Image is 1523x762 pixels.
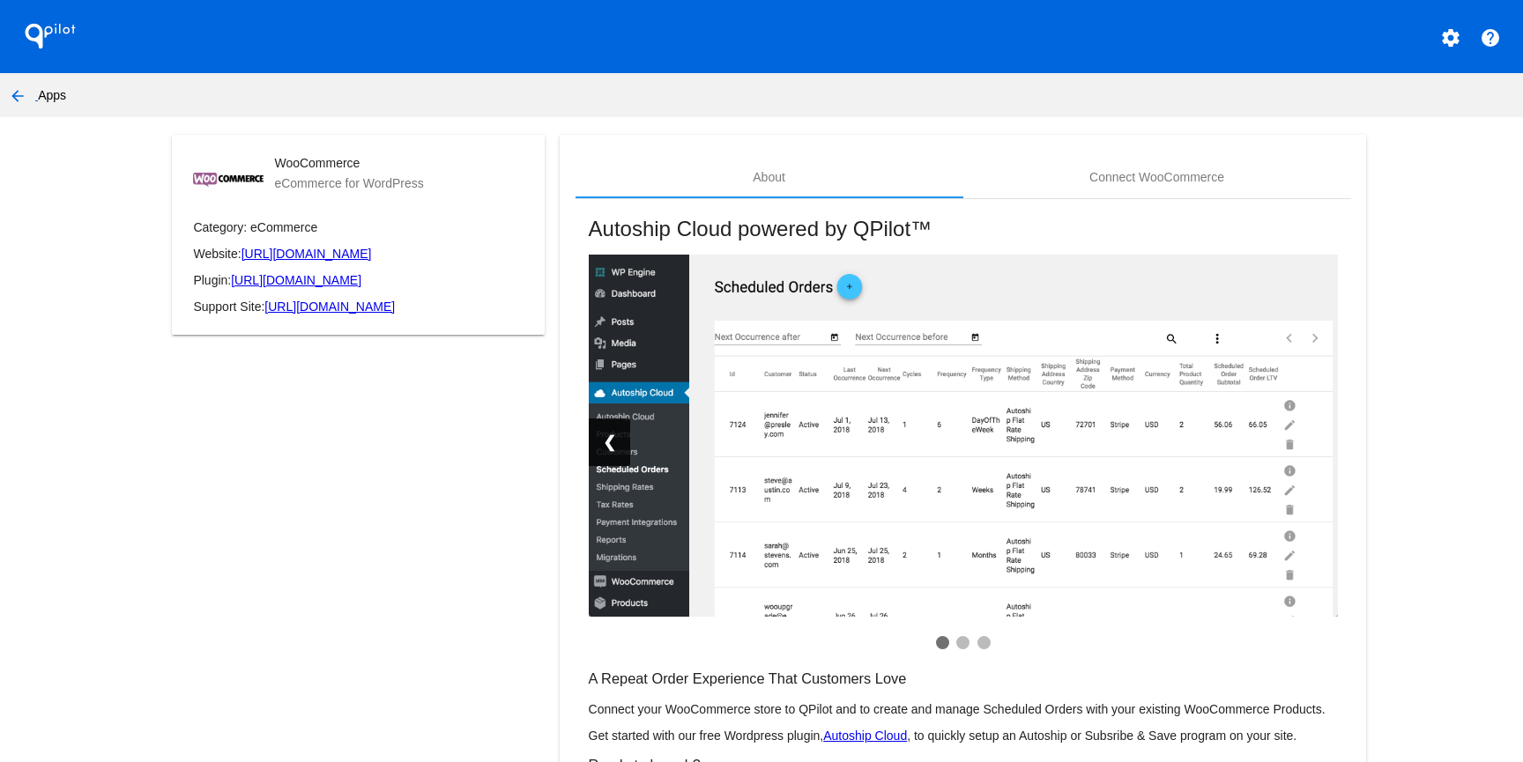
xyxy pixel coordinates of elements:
a: ❮ [589,418,630,466]
p: Website: [193,247,524,261]
p: Support Site: [193,300,524,314]
p: Get started with our free Wordpress plugin, , to quickly setup an Autoship or Subsribe & Save pro... [589,729,1338,743]
mat-card-title: WooCommerce [274,156,423,170]
mat-icon: settings [1440,27,1461,48]
mat-card-subtitle: eCommerce for WordPress [274,176,423,190]
a: [URL][DOMAIN_NAME] [264,300,395,314]
a: ❯ [1296,418,1338,466]
p: Plugin: [193,273,524,287]
h1: QPilot [15,18,85,54]
img: 45327e7e-6d80-471c-b996-4055995bf388 [589,255,1338,617]
mat-icon: help [1480,27,1501,48]
img: cb168c88-e879-4cc9-8509-7920f572d3b5 [193,173,264,187]
a: [URL][DOMAIN_NAME] [241,247,372,261]
a: [URL][DOMAIN_NAME] [231,273,361,287]
div: About [753,170,785,184]
p: Connect your WooCommerce store to QPilot and to create and manage Scheduled Orders with your exis... [589,702,1338,716]
a: Autoship Cloud [823,729,907,743]
mat-card-title: Autoship Cloud powered by QPilot™ [589,217,1338,241]
mat-icon: arrow_back [7,85,28,107]
h3: A Repeat Order Experience That Customers Love [589,670,1338,687]
div: Connect WooCommerce [1089,170,1224,184]
p: Category: eCommerce [193,220,524,234]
